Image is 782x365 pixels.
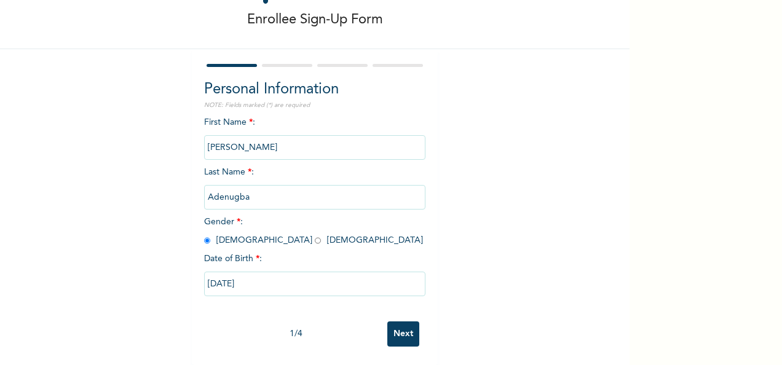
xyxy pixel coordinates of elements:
span: Last Name : [204,168,425,202]
div: 1 / 4 [204,328,387,340]
h2: Personal Information [204,79,425,101]
span: Date of Birth : [204,253,262,265]
span: Gender : [DEMOGRAPHIC_DATA] [DEMOGRAPHIC_DATA] [204,218,423,245]
input: Next [387,321,419,347]
input: DD-MM-YYYY [204,272,425,296]
p: NOTE: Fields marked (*) are required [204,101,425,110]
span: First Name : [204,118,425,152]
input: Enter your first name [204,135,425,160]
input: Enter your last name [204,185,425,210]
p: Enrollee Sign-Up Form [247,10,383,30]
